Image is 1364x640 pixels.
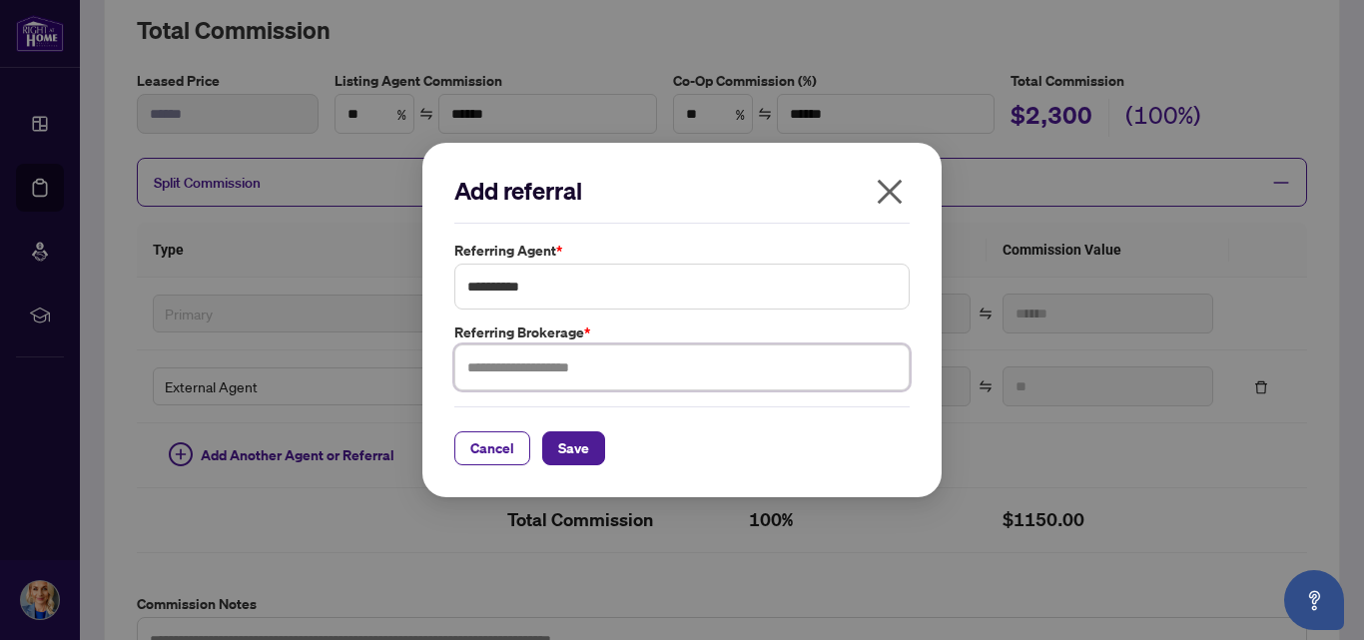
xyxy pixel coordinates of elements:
span: close [874,176,906,208]
label: Referring Brokerage [454,321,910,343]
span: Save [558,432,589,464]
label: Referring Agent [454,240,910,262]
button: Save [542,431,605,465]
span: Cancel [470,432,514,464]
h2: Add referral [454,175,910,207]
button: Cancel [454,431,530,465]
button: Open asap [1284,570,1344,630]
